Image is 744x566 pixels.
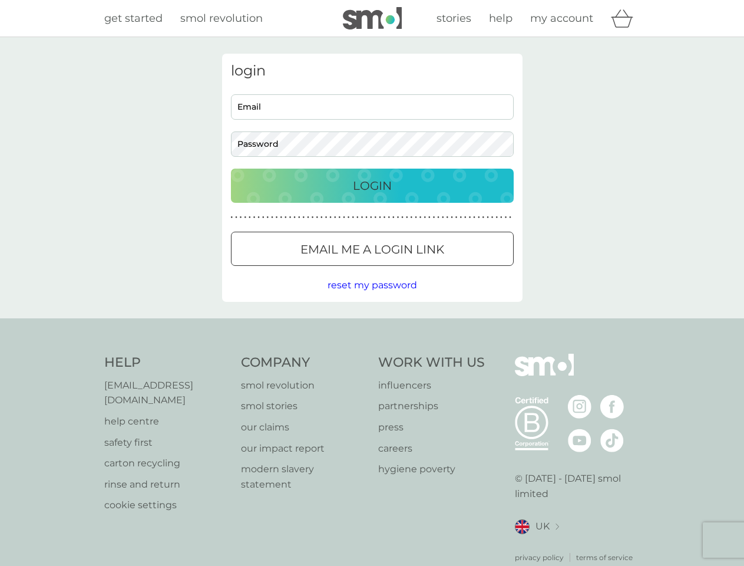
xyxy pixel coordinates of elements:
[515,471,640,501] p: © [DATE] - [DATE] smol limited
[495,215,498,221] p: ●
[231,232,514,266] button: Email me a login link
[104,354,230,372] h4: Help
[329,215,332,221] p: ●
[489,10,512,27] a: help
[267,215,269,221] p: ●
[312,215,314,221] p: ●
[600,429,624,452] img: visit the smol Tiktok page
[241,462,366,492] a: modern slavery statement
[491,215,494,221] p: ●
[455,215,458,221] p: ●
[289,215,292,221] p: ●
[280,215,282,221] p: ●
[428,215,431,221] p: ●
[249,215,251,221] p: ●
[262,215,264,221] p: ●
[348,215,350,221] p: ●
[515,552,564,563] a: privacy policy
[271,215,273,221] p: ●
[343,7,402,29] img: smol
[334,215,336,221] p: ●
[378,420,485,435] a: press
[241,378,366,393] a: smol revolution
[180,12,263,25] span: smol revolution
[515,354,574,394] img: smol
[300,240,444,259] p: Email me a login link
[406,215,408,221] p: ●
[568,429,591,452] img: visit the smol Youtube page
[244,215,246,221] p: ●
[500,215,502,221] p: ●
[241,354,366,372] h4: Company
[401,215,404,221] p: ●
[104,378,230,408] a: [EMAIL_ADDRESS][DOMAIN_NAME]
[459,215,462,221] p: ●
[104,456,230,471] a: carton recycling
[378,378,485,393] a: influencers
[104,414,230,429] a: help centre
[276,215,278,221] p: ●
[379,215,381,221] p: ●
[328,278,417,293] button: reset my password
[469,215,471,221] p: ●
[320,215,323,221] p: ●
[489,12,512,25] span: help
[375,215,377,221] p: ●
[307,215,309,221] p: ●
[328,279,417,291] span: reset my password
[464,215,467,221] p: ●
[611,6,640,30] div: basket
[482,215,485,221] p: ●
[576,552,633,563] p: terms of service
[339,215,341,221] p: ●
[442,215,444,221] p: ●
[378,462,485,477] a: hygiene poverty
[505,215,507,221] p: ●
[285,215,287,221] p: ●
[104,10,163,27] a: get started
[378,441,485,456] a: careers
[231,169,514,203] button: Login
[515,519,530,534] img: UK flag
[600,395,624,419] img: visit the smol Facebook page
[383,215,386,221] p: ●
[419,215,422,221] p: ●
[303,215,305,221] p: ●
[487,215,489,221] p: ●
[241,441,366,456] a: our impact report
[231,62,514,80] h3: login
[392,215,395,221] p: ●
[415,215,417,221] p: ●
[298,215,300,221] p: ●
[343,215,345,221] p: ●
[424,215,426,221] p: ●
[530,10,593,27] a: my account
[293,215,296,221] p: ●
[180,10,263,27] a: smol revolution
[104,498,230,513] a: cookie settings
[104,477,230,492] a: rinse and return
[411,215,413,221] p: ●
[365,215,368,221] p: ●
[530,12,593,25] span: my account
[378,354,485,372] h4: Work With Us
[535,519,550,534] span: UK
[555,524,559,530] img: select a new location
[509,215,511,221] p: ●
[378,399,485,414] p: partnerships
[325,215,328,221] p: ●
[241,420,366,435] a: our claims
[568,395,591,419] img: visit the smol Instagram page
